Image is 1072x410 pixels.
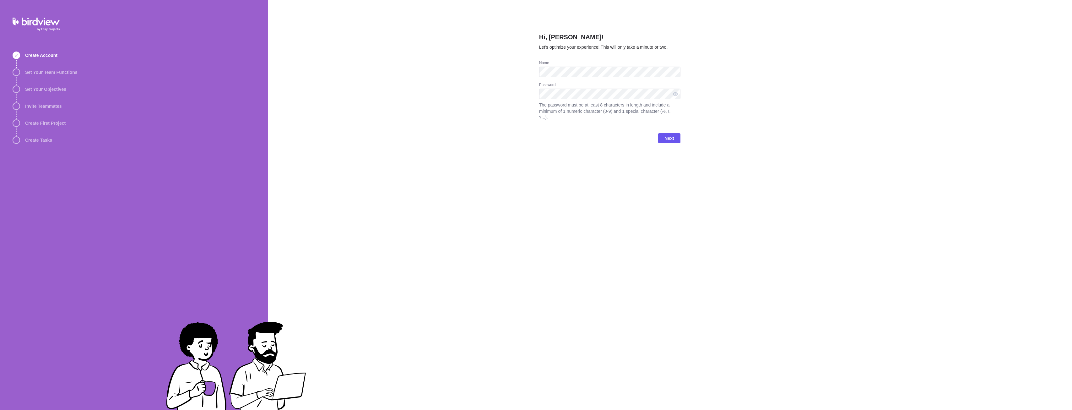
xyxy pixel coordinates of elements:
[539,82,680,89] div: Password
[664,134,674,142] span: Next
[25,137,52,143] span: Create Tasks
[658,133,680,143] span: Next
[539,45,668,50] span: Let’s optimize your experience! This will only take a minute or two.
[539,60,680,67] div: Name
[25,52,57,58] span: Create Account
[539,33,680,44] h2: Hi, [PERSON_NAME]!
[25,86,66,92] span: Set Your Objectives
[539,102,680,121] span: The password must be at least 8 characters in length and include a minimum of 1 numeric character...
[25,103,62,109] span: Invite Teammates
[25,120,66,126] span: Create First Project
[25,69,77,75] span: Set Your Team Functions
